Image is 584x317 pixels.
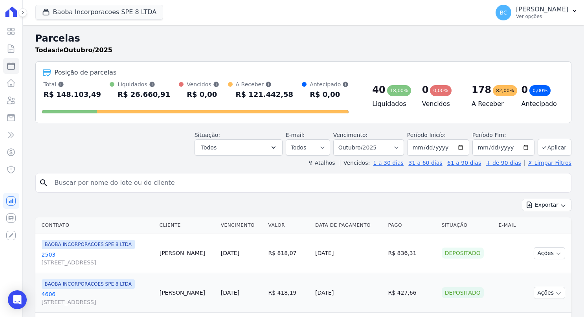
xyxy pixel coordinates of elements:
[385,233,439,273] td: R$ 836,31
[63,46,112,54] strong: Outubro/2025
[472,99,509,109] h4: A Receber
[156,233,218,273] td: [PERSON_NAME]
[447,160,481,166] a: 61 a 90 dias
[286,132,305,138] label: E-mail:
[340,160,370,166] label: Vencidos:
[333,132,367,138] label: Vencimento:
[42,259,153,266] span: [STREET_ADDRESS]
[265,233,312,273] td: R$ 818,07
[534,247,565,259] button: Ações
[156,217,218,233] th: Cliente
[50,175,568,191] input: Buscar por nome do lote ou do cliente
[387,85,411,96] div: 18,00%
[35,46,56,54] strong: Todas
[8,290,27,309] div: Open Intercom Messenger
[373,160,404,166] a: 1 a 30 dias
[516,13,568,20] p: Ver opções
[372,84,385,96] div: 40
[534,287,565,299] button: Ações
[35,31,571,46] h2: Parcelas
[516,5,568,13] p: [PERSON_NAME]
[39,178,48,188] i: search
[529,85,551,96] div: 0,00%
[195,139,283,156] button: Todos
[218,217,265,233] th: Vencimento
[236,88,294,101] div: R$ 121.442,58
[265,273,312,313] td: R$ 418,19
[118,88,170,101] div: R$ 26.660,91
[44,88,101,101] div: R$ 148.103,49
[472,84,491,96] div: 178
[35,217,156,233] th: Contrato
[493,85,517,96] div: 82,00%
[35,5,163,20] button: Baoba Incorporacoes SPE 8 LTDA
[221,250,239,256] a: [DATE]
[265,217,312,233] th: Valor
[408,160,442,166] a: 31 a 60 dias
[500,10,507,15] span: BC
[385,217,439,233] th: Pago
[201,143,217,152] span: Todos
[195,132,220,138] label: Situação:
[442,248,484,259] div: Depositado
[42,298,153,306] span: [STREET_ADDRESS]
[486,160,521,166] a: + de 90 dias
[430,85,451,96] div: 0,00%
[42,240,135,249] span: BAOBA INCORPORACOES SPE 8 LTDA
[422,84,429,96] div: 0
[312,273,385,313] td: [DATE]
[156,273,218,313] td: [PERSON_NAME]
[524,160,571,166] a: ✗ Limpar Filtros
[489,2,584,24] button: BC [PERSON_NAME] Ver opções
[221,290,239,296] a: [DATE]
[439,217,496,233] th: Situação
[118,80,170,88] div: Liquidados
[538,139,571,156] button: Aplicar
[472,131,534,139] label: Período Fim:
[385,273,439,313] td: R$ 427,66
[35,46,112,55] p: de
[42,279,135,289] span: BAOBA INCORPORACOES SPE 8 LTDA
[312,233,385,273] td: [DATE]
[407,132,446,138] label: Período Inicío:
[522,99,558,109] h4: Antecipado
[522,199,571,211] button: Exportar
[442,287,484,298] div: Depositado
[187,88,219,101] div: R$ 0,00
[42,290,153,306] a: 4606[STREET_ADDRESS]
[44,80,101,88] div: Total
[55,68,117,77] div: Posição de parcelas
[308,160,335,166] label: ↯ Atalhos
[372,99,409,109] h4: Liquidados
[42,251,153,266] a: 2503[STREET_ADDRESS]
[310,80,349,88] div: Antecipado
[522,84,528,96] div: 0
[422,99,459,109] h4: Vencidos
[312,217,385,233] th: Data de Pagamento
[496,217,523,233] th: E-mail
[187,80,219,88] div: Vencidos
[236,80,294,88] div: A Receber
[310,88,349,101] div: R$ 0,00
